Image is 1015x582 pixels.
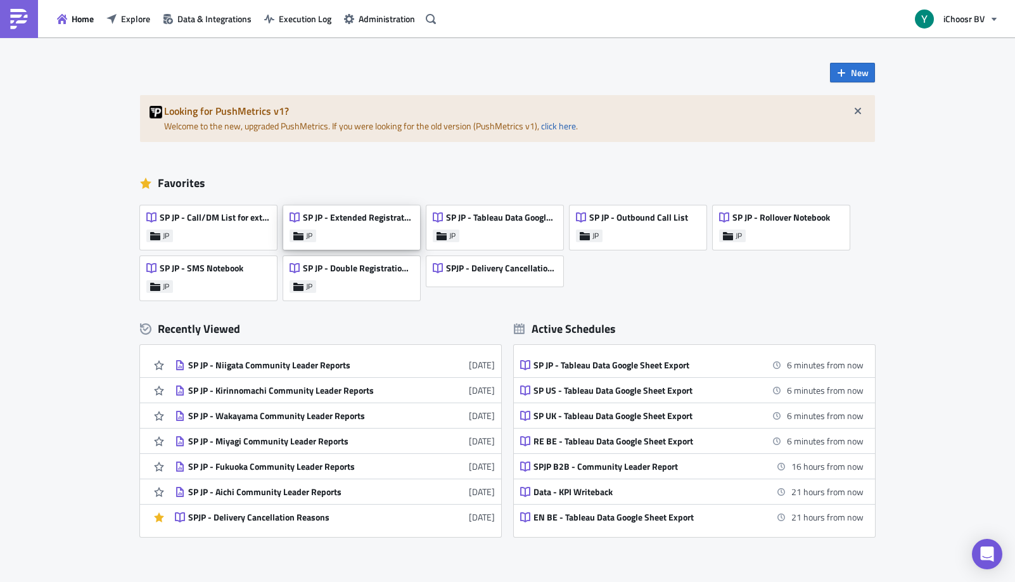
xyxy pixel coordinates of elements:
[533,436,755,447] div: RE BE - Tableau Data Google Sheet Export
[426,199,570,250] a: SP JP - Tableau Data Google Sheet ExportJP
[469,409,495,422] time: 2025-09-21T18:39:21Z
[306,281,312,292] span: JP
[306,231,312,241] span: JP
[972,539,1002,569] div: Open Intercom Messenger
[426,250,570,301] a: SPJP - Delivery Cancellation Reasons
[732,212,830,223] span: SP JP - Rollover Notebook
[469,384,495,397] time: 2025-09-21T18:39:42Z
[175,403,495,428] a: SP JP - Wakayama Community Leader Reports[DATE]
[72,12,94,25] span: Home
[787,434,864,448] time: 2025-10-02 10:00
[175,479,495,504] a: SP JP - Aichi Community Leader Reports[DATE]
[175,378,495,403] a: SP JP - Kirinnomachi Community Leader Reports[DATE]
[163,231,169,241] span: JP
[469,460,495,473] time: 2025-09-21T18:29:20Z
[283,250,426,301] a: SP JP - Double Registrations NotebookJP
[338,9,421,29] button: Administration
[520,403,864,428] a: SP UK - Tableau Data Google Sheet Export6 minutes from now
[188,461,410,472] div: SP JP - Fukuoka Community Leader Reports
[188,436,410,447] div: SP JP - Miyagi Community Leader Reports
[830,63,875,82] button: New
[520,352,864,377] a: SP JP - Tableau Data Google Sheet Export6 minutes from now
[736,231,742,241] span: JP
[514,321,616,336] div: Active Schedules
[140,174,875,193] div: Favorites
[303,262,413,274] span: SP JP - Double Registrations Notebook
[520,429,864,453] a: RE BE - Tableau Data Google Sheet Export6 minutes from now
[140,250,283,301] a: SP JP - SMS NotebookJP
[140,320,501,339] div: Recently Viewed
[156,9,258,29] button: Data & Integrations
[140,199,283,250] a: SP JP - Call/DM List for extra retrofitJP
[175,429,495,453] a: SP JP - Miyagi Community Leader Reports[DATE]
[787,384,864,397] time: 2025-10-02 10:00
[589,212,688,223] span: SP JP - Outbound Call List
[851,66,869,79] span: New
[188,359,410,371] div: SP JP - Niigata Community Leader Reports
[469,434,495,448] time: 2025-09-21T18:33:43Z
[164,106,865,116] h5: Looking for PushMetrics v1?
[188,385,410,396] div: SP JP - Kirinnomachi Community Leader Reports
[520,479,864,504] a: Data - KPI Writeback21 hours from now
[787,409,864,422] time: 2025-10-02 10:00
[469,510,495,524] time: 2025-09-11T11:17:15Z
[121,12,150,25] span: Explore
[520,454,864,479] a: SPJP B2B - Community Leader Report16 hours from now
[163,281,169,292] span: JP
[791,460,864,473] time: 2025-10-03 02:00
[279,12,331,25] span: Execution Log
[140,95,875,142] div: Welcome to the new, upgraded PushMetrics. If you were looking for the old version (PushMetrics v1...
[520,505,864,529] a: EN BE - Tableau Data Google Sheet Export21 hours from now
[175,505,495,529] a: SPJP - Delivery Cancellation Reasons[DATE]
[446,262,556,274] span: SPJP - Delivery Cancellation Reasons
[592,231,599,241] span: JP
[175,352,495,377] a: SP JP - Niigata Community Leader Reports[DATE]
[533,410,755,422] div: SP UK - Tableau Data Google Sheet Export
[283,199,426,250] a: SP JP - Extended Registrations exportJP
[188,512,410,523] div: SPJP - Delivery Cancellation Reasons
[914,8,935,30] img: Avatar
[541,119,576,133] a: click here
[160,212,270,223] span: SP JP - Call/DM List for extra retrofit
[533,486,755,498] div: Data - KPI Writeback
[533,385,755,396] div: SP US - Tableau Data Google Sheet Export
[258,9,338,29] button: Execution Log
[160,262,243,274] span: SP JP - SMS Notebook
[533,461,755,472] div: SPJP B2B - Community Leader Report
[51,9,100,29] button: Home
[177,12,252,25] span: Data & Integrations
[787,358,864,372] time: 2025-10-02 10:00
[188,410,410,422] div: SP JP - Wakayama Community Leader Reports
[188,486,410,498] div: SP JP - Aichi Community Leader Reports
[520,378,864,403] a: SP US - Tableau Data Google Sheet Export6 minutes from now
[533,512,755,523] div: EN BE - Tableau Data Google Sheet Export
[791,510,864,524] time: 2025-10-03 07:00
[449,231,456,241] span: JP
[713,199,856,250] a: SP JP - Rollover NotebookJP
[469,485,495,498] time: 2025-09-21T18:28:52Z
[359,12,415,25] span: Administration
[446,212,556,223] span: SP JP - Tableau Data Google Sheet Export
[570,199,713,250] a: SP JP - Outbound Call ListJP
[100,9,156,29] button: Explore
[303,212,413,223] span: SP JP - Extended Registrations export
[469,358,495,372] time: 2025-09-21T18:40:28Z
[943,12,985,25] span: iChoosr BV
[175,454,495,479] a: SP JP - Fukuoka Community Leader Reports[DATE]
[791,485,864,498] time: 2025-10-03 07:00
[9,9,29,29] img: PushMetrics
[533,359,755,371] div: SP JP - Tableau Data Google Sheet Export
[907,5,1005,33] button: iChoosr BV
